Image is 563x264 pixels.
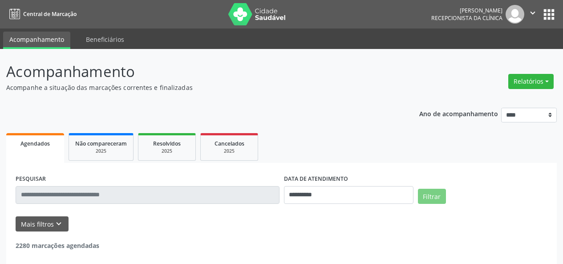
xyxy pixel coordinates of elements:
p: Acompanhamento [6,61,392,83]
a: Central de Marcação [6,7,77,21]
div: 2025 [145,148,189,154]
label: DATA DE ATENDIMENTO [284,172,348,186]
button:  [524,5,541,24]
div: 2025 [75,148,127,154]
img: img [506,5,524,24]
p: Ano de acompanhamento [419,108,498,119]
a: Acompanhamento [3,32,70,49]
div: 2025 [207,148,251,154]
button: Relatórios [508,74,554,89]
a: Beneficiários [80,32,130,47]
span: Recepcionista da clínica [431,14,502,22]
i:  [528,8,538,18]
p: Acompanhe a situação das marcações correntes e finalizadas [6,83,392,92]
span: Resolvidos [153,140,181,147]
span: Agendados [20,140,50,147]
button: Filtrar [418,189,446,204]
button: Mais filtroskeyboard_arrow_down [16,216,69,232]
span: Central de Marcação [23,10,77,18]
span: Cancelados [215,140,244,147]
span: Não compareceram [75,140,127,147]
div: [PERSON_NAME] [431,7,502,14]
label: PESQUISAR [16,172,46,186]
strong: 2280 marcações agendadas [16,241,99,250]
i: keyboard_arrow_down [54,219,64,229]
button: apps [541,7,557,22]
